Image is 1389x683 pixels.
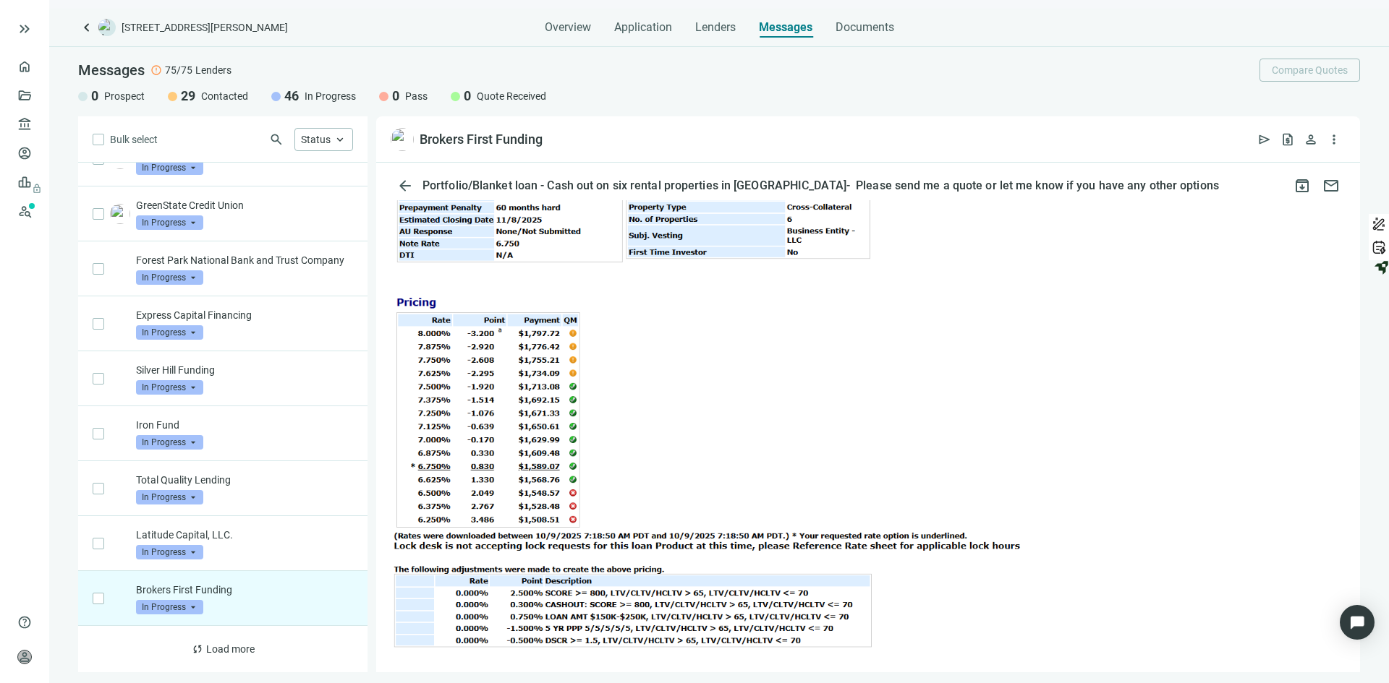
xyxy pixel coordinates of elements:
[1288,171,1317,200] button: archive
[110,132,158,147] span: Bulk select
[17,615,32,630] span: help
[136,435,203,450] span: In Progress
[1322,128,1346,151] button: more_vert
[206,643,255,655] span: Load more
[391,128,414,151] img: 2bae3d47-a400-4ccd-be5a-37bd358ae603
[136,215,203,230] span: In Progress
[269,132,284,147] span: search
[1257,132,1272,147] span: send
[420,179,1222,193] div: Portfolio/Blanket loan - Cash out on six rental properties in [GEOGRAPHIC_DATA]- Please send me a...
[284,87,299,105] span: 46
[405,89,428,103] span: Pass
[136,600,203,614] span: In Progress
[391,171,420,200] button: arrow_back
[136,160,203,175] span: In Progress
[836,20,894,35] span: Documents
[334,133,347,146] span: keyboard_arrow_up
[1327,132,1341,147] span: more_vert
[1340,605,1375,640] div: Open Intercom Messenger
[136,270,203,285] span: In Progress
[695,20,736,35] span: Lenders
[17,650,32,664] span: person
[201,89,248,103] span: Contacted
[181,87,195,105] span: 29
[122,20,288,35] span: [STREET_ADDRESS][PERSON_NAME]
[1280,132,1295,147] span: request_quote
[420,131,543,148] div: Brokers First Funding
[136,380,203,395] span: In Progress
[136,545,203,559] span: In Progress
[392,87,399,105] span: 0
[477,89,546,103] span: Quote Received
[165,63,192,77] span: 75/75
[136,363,353,377] p: Silver Hill Funding
[195,63,231,77] span: Lenders
[110,204,130,224] img: b7f4f14e-7159-486f-8e57-26099530a92f.png
[179,637,267,661] button: syncLoad more
[1253,128,1276,151] button: send
[136,473,353,487] p: Total Quality Lending
[396,177,414,194] span: arrow_back
[136,325,203,340] span: In Progress
[192,643,203,655] span: sync
[78,61,145,79] span: Messages
[136,308,353,322] p: Express Capital Financing
[98,19,116,36] img: deal-logo
[136,528,353,542] p: Latitude Capital, LLC.
[1304,132,1318,147] span: person
[1322,177,1340,194] span: mail
[16,20,33,38] button: keyboard_double_arrow_right
[1276,128,1299,151] button: request_quote
[136,198,353,212] p: GreenState Credit Union
[136,490,203,504] span: In Progress
[545,20,591,35] span: Overview
[1260,59,1360,82] button: Compare Quotes
[614,20,672,35] span: Application
[301,134,331,145] span: Status
[136,253,353,267] p: Forest Park National Bank and Trust Company
[1317,171,1346,200] button: mail
[1299,128,1322,151] button: person
[150,64,162,76] span: error
[305,89,356,103] span: In Progress
[464,87,471,105] span: 0
[136,418,353,432] p: Iron Fund
[136,583,353,597] p: Brokers First Funding
[759,20,812,34] span: Messages
[78,19,95,36] a: keyboard_arrow_left
[91,87,98,105] span: 0
[1294,177,1311,194] span: archive
[104,89,145,103] span: Prospect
